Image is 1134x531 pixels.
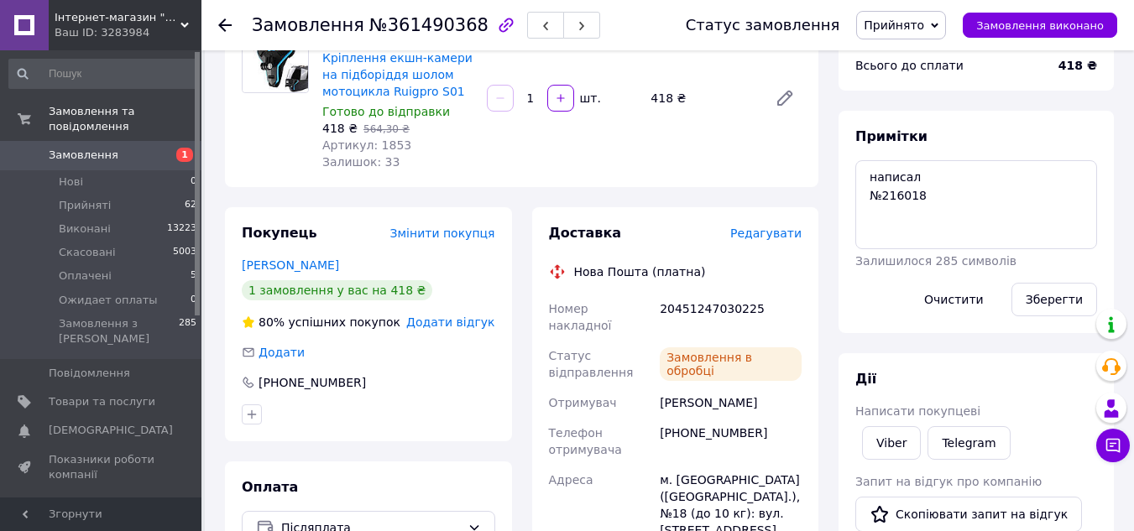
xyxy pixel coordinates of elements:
[549,396,617,409] span: Отримувач
[369,15,489,35] span: №361490368
[976,19,1104,32] span: Замовлення виконано
[644,86,761,110] div: 418 ₴
[864,18,924,32] span: Прийнято
[910,283,998,316] button: Очистити
[59,316,179,346] span: Замовлення з [PERSON_NAME]
[576,90,603,107] div: шт.
[242,258,339,272] a: [PERSON_NAME]
[1011,283,1097,316] button: Зберегти
[185,198,196,213] span: 62
[855,254,1016,268] span: Залишилося 285 символів
[218,17,232,34] div: Повернутися назад
[8,59,198,89] input: Пошук
[242,314,400,331] div: успішних покупок
[855,128,928,144] span: Примітки
[242,479,298,495] span: Оплата
[686,17,840,34] div: Статус замовлення
[549,302,612,332] span: Номер накладної
[855,475,1042,488] span: Запит на відгук про компанію
[59,174,83,190] span: Нові
[322,105,450,118] span: Готово до відправки
[363,123,410,135] span: 564,30 ₴
[49,104,201,134] span: Замовлення та повідомлення
[55,25,201,40] div: Ваш ID: 3283984
[259,346,305,359] span: Додати
[855,371,876,387] span: Дії
[176,148,193,162] span: 1
[862,426,921,460] a: Viber
[322,51,473,98] a: Кріплення екшн-камери на підборіддя шолом мотоцикла Ruigpro S01
[570,263,710,280] div: Нова Пошта (платна)
[259,315,285,329] span: 80%
[179,316,196,346] span: 285
[59,293,158,308] span: Ожидает оплаты
[549,225,622,241] span: Доставка
[257,374,368,391] div: [PHONE_NUMBER]
[549,473,593,487] span: Адреса
[322,122,358,135] span: 418 ₴
[656,388,805,418] div: [PERSON_NAME]
[855,59,964,72] span: Всього до сплати
[49,423,173,438] span: [DEMOGRAPHIC_DATA]
[49,366,130,381] span: Повідомлення
[730,226,802,240] span: Редагувати
[660,347,802,381] div: Замовлення в обробці
[855,404,980,418] span: Написати покупцеві
[49,394,155,409] span: Товари та послуги
[390,226,495,240] span: Змінити покупця
[59,245,116,260] span: Скасовані
[1096,429,1130,462] button: Чат з покупцем
[243,27,308,92] img: Кріплення екшн-камери на підборіддя шолом мотоцикла Ruigpro S01
[49,496,155,526] span: Панель управління
[928,426,1010,460] a: Telegram
[855,160,1097,249] textarea: написал №216018
[242,280,432,300] div: 1 замовлення у вас на 418 ₴
[242,225,317,241] span: Покупець
[49,452,155,482] span: Показники роботи компанії
[252,15,364,35] span: Замовлення
[768,81,802,115] a: Редагувати
[191,268,196,284] span: 5
[191,174,196,190] span: 0
[549,426,622,456] span: Телефон отримувача
[59,221,111,237] span: Виконані
[55,10,180,25] span: Інтернет-магазин "Brettani"
[59,198,111,213] span: Прийняті
[167,221,196,237] span: 13223
[406,315,494,329] span: Додати відгук
[963,13,1117,38] button: Замовлення виконано
[59,268,112,284] span: Оплачені
[191,293,196,308] span: 0
[322,155,400,169] span: Залишок: 33
[656,294,805,341] div: 20451247030225
[49,148,118,163] span: Замовлення
[322,138,411,152] span: Артикул: 1853
[656,418,805,465] div: [PHONE_NUMBER]
[549,349,634,379] span: Статус відправлення
[173,245,196,260] span: 5003
[1058,59,1097,72] b: 418 ₴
